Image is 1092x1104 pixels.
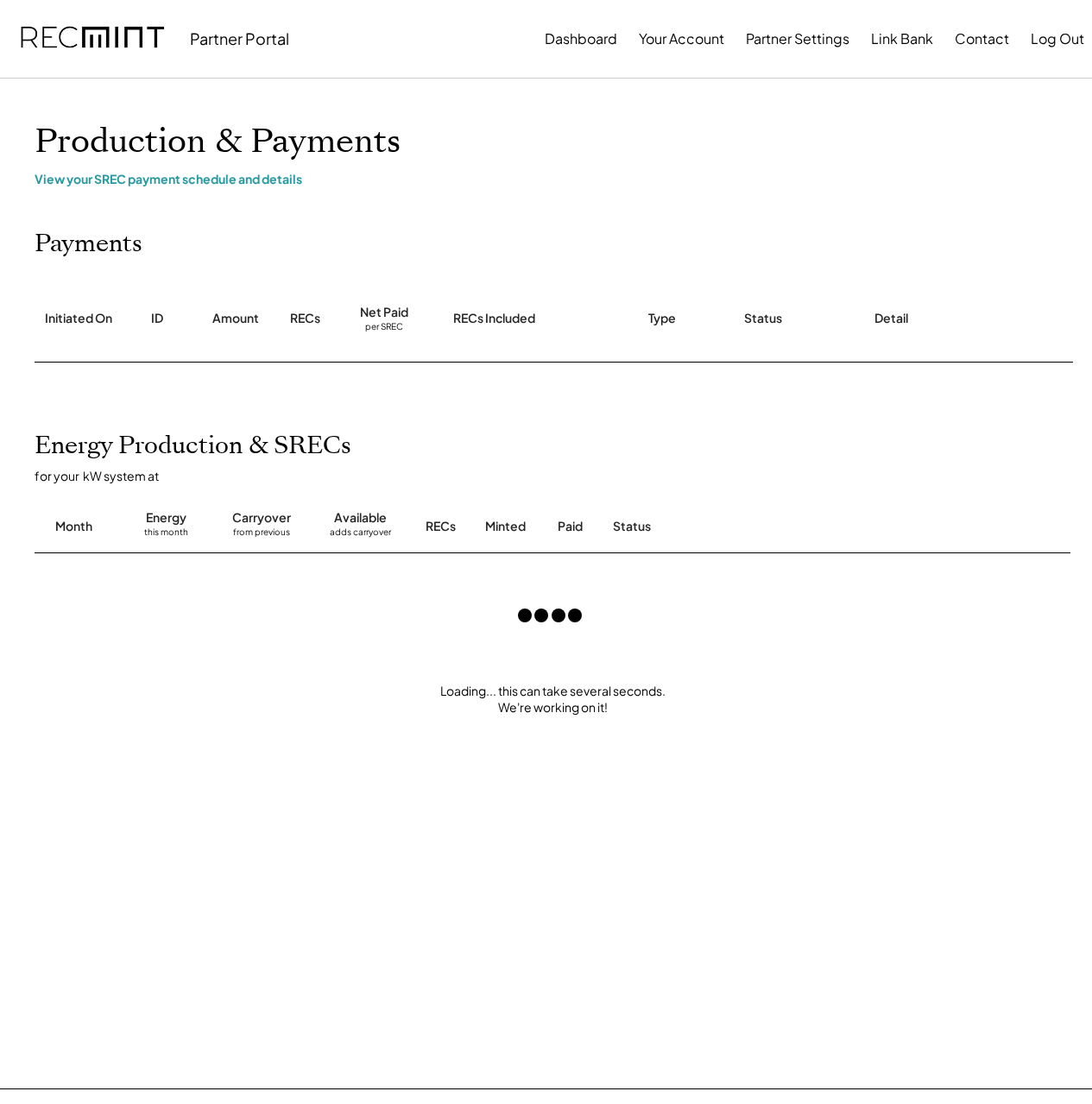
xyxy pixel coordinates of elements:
div: RECs Included [453,310,535,327]
div: View your SREC payment schedule and details [35,171,1070,186]
button: Contact [955,22,1009,56]
div: Type [648,310,676,327]
div: Paid [558,518,583,535]
div: RECs [426,518,456,535]
div: Carryover [232,509,291,527]
div: Loading... this can take several seconds. We're working on it! [17,683,1088,716]
button: Log Out [1031,22,1084,56]
div: Month [55,518,92,535]
div: Amount [212,310,259,327]
div: per SREC [365,321,403,334]
button: Partner Settings [746,22,849,56]
div: this month [144,527,188,544]
div: Net Paid [360,304,408,321]
div: adds carryover [330,527,391,544]
div: Partner Portal [190,28,289,48]
h1: Production & Payments [35,122,1070,162]
h2: Payments [35,230,142,259]
div: RECs [290,310,320,327]
div: Status [613,518,906,535]
div: Detail [874,310,908,327]
button: Your Account [639,22,724,56]
div: Initiated On [45,310,112,327]
div: ID [151,310,163,327]
button: Dashboard [545,22,617,56]
div: Available [334,509,387,527]
h2: Energy Production & SRECs [35,432,351,461]
button: Link Bank [871,22,933,56]
img: recmint-logotype%403x.png [21,9,164,68]
div: Minted [485,518,526,535]
div: from previous [233,527,290,544]
div: Status [744,310,782,327]
div: for your kW system at [35,468,1088,483]
div: Energy [146,509,186,527]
